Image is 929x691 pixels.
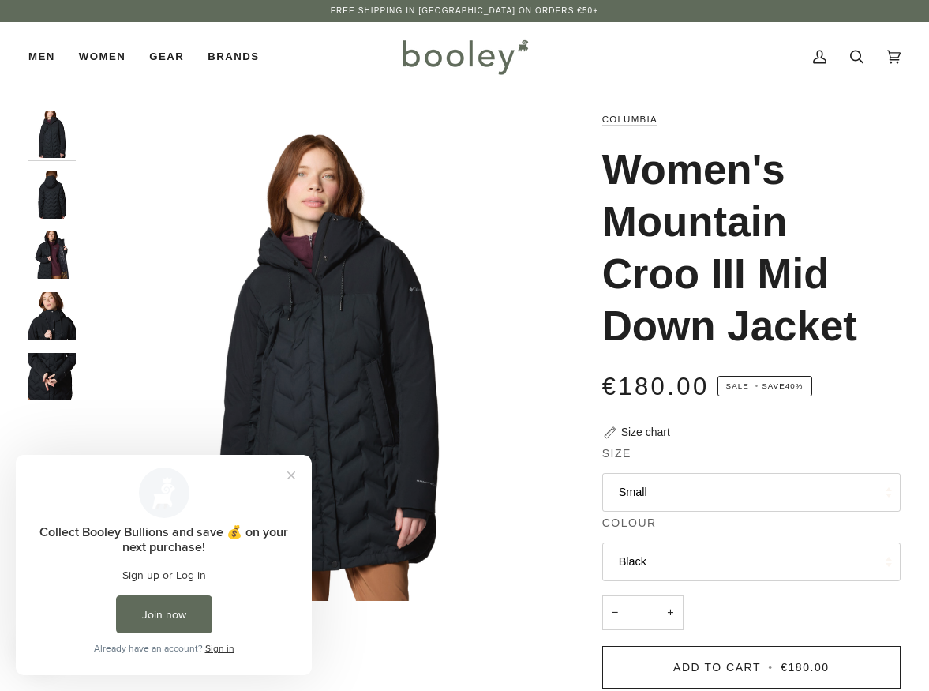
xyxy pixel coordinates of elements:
button: Black [602,543,901,581]
button: Add to Cart • €180.00 [602,646,901,689]
a: Gear [137,22,196,92]
span: Gear [149,49,184,65]
button: + [657,595,683,631]
span: • [765,661,776,674]
img: Columbia Women's Mountain Croo III Mid Down Jacket Black - Booley Galway [28,231,76,279]
span: 40% [785,381,804,390]
p: Free Shipping in [GEOGRAPHIC_DATA] on Orders €50+ [331,5,598,17]
div: Columbia Women's Mountain Croo III Mid Down Jacket Black - Booley Galway [84,111,574,601]
span: Colour [602,515,657,531]
h1: Women's Mountain Croo III Mid Down Jacket [602,144,889,353]
span: Women [79,49,125,65]
span: Men [28,49,55,65]
img: Columbia Women&#39;s Mountain Croo III Mid Down Jacket Black - Booley Galway [84,111,574,601]
span: Size [602,445,631,462]
img: Columbia Women's Mountain Croo III Mid Down Jacket Black - Booley Galway [28,111,76,158]
button: − [602,595,627,631]
span: Add to Cart [673,661,761,674]
span: €180.00 [602,373,710,400]
iframe: Loyalty program pop-up with offers and actions [16,455,312,675]
img: Columbia Women's Mountain Croo III Mid Down Jacket Black - Booley Galway [28,353,76,400]
a: Columbia [602,115,657,124]
div: Size chart [621,424,670,441]
a: Women [67,22,137,92]
em: • [752,381,762,390]
span: Sale [726,381,749,390]
img: Booley [395,34,534,80]
span: €180.00 [781,661,829,674]
a: Brands [196,22,271,92]
button: Small [602,473,901,512]
span: Save [717,376,812,396]
input: Quantity [602,595,684,631]
img: Columbia Women's Mountain Croo III Mid Down Jacket Black - Booley Galway [28,292,76,340]
img: Columbia Women's Mountain Croo III Mid Down Jacket Black - Booley Galway [28,171,76,219]
span: Brands [208,49,259,65]
a: Men [28,22,67,92]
